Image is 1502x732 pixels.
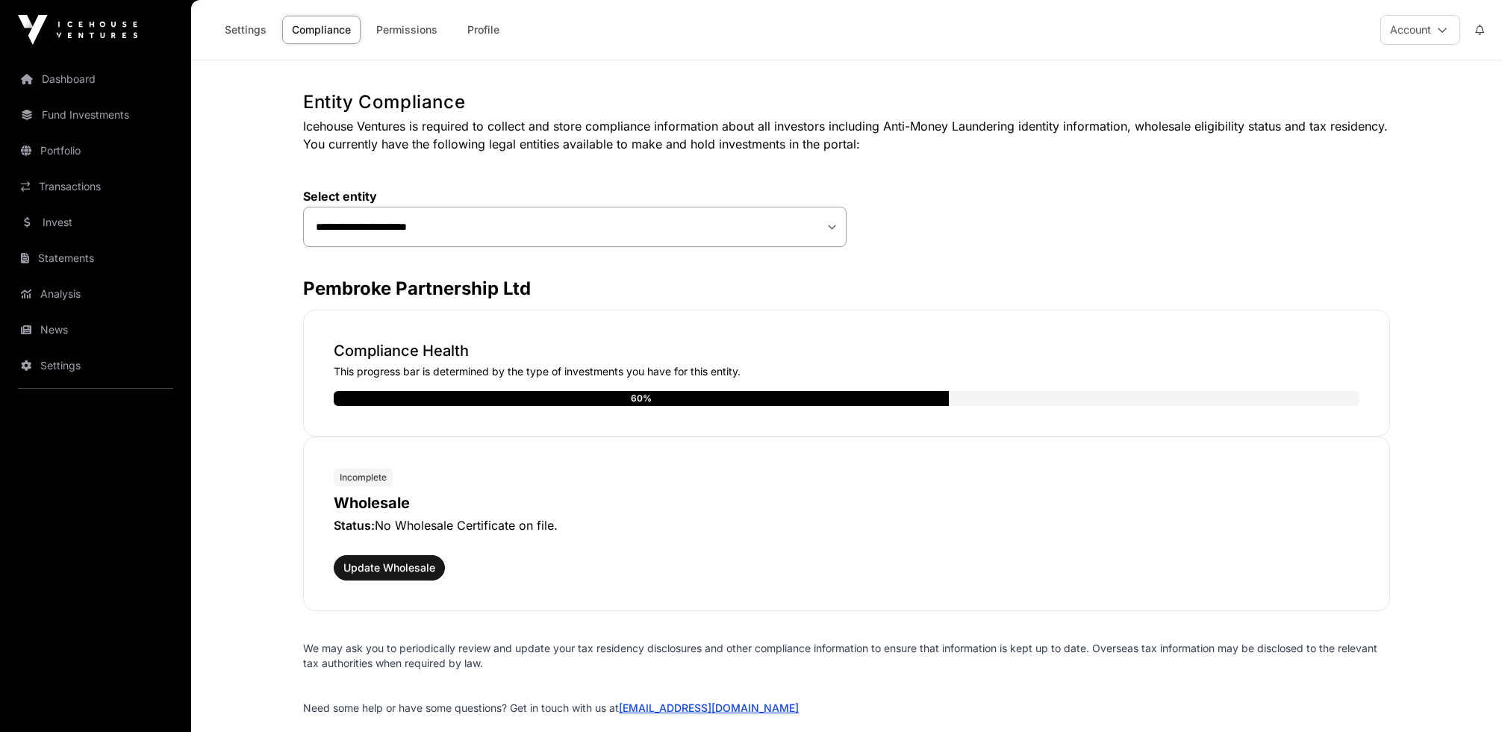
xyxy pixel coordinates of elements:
a: Statements [12,242,179,275]
p: This progress bar is determined by the type of investments you have for this entity. [334,364,1359,379]
a: [EMAIL_ADDRESS][DOMAIN_NAME] [619,701,799,714]
p: Compliance Health [334,340,1359,361]
div: 60% [631,391,652,406]
a: Profile [453,16,513,44]
a: Transactions [12,170,179,203]
a: News [12,313,179,346]
a: Compliance [282,16,361,44]
a: Portfolio [12,134,179,167]
a: Permissions [367,16,447,44]
button: Update Wholesale [334,555,445,581]
h3: Pembroke Partnership Ltd [303,277,1390,301]
a: Invest [12,206,179,239]
img: Icehouse Ventures Logo [18,15,137,45]
span: Status: [334,518,375,533]
label: Select entity [303,189,847,204]
h1: Entity Compliance [303,90,1390,114]
button: Account [1380,15,1460,45]
span: Incomplete [340,472,387,484]
iframe: Chat Widget [1427,660,1502,732]
a: Settings [215,16,276,44]
p: We may ask you to periodically review and update your tax residency disclosures and other complia... [303,641,1390,671]
a: Fund Investments [12,98,179,131]
a: Dashboard [12,63,179,96]
a: Settings [12,349,179,382]
p: Wholesale [334,492,1359,513]
p: Need some help or have some questions? Get in touch with us at [303,701,1390,716]
a: Analysis [12,278,179,310]
p: No Wholesale Certificate on file. [334,516,1359,534]
span: Update Wholesale [343,560,435,575]
p: Icehouse Ventures is required to collect and store compliance information about all investors inc... [303,117,1390,153]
